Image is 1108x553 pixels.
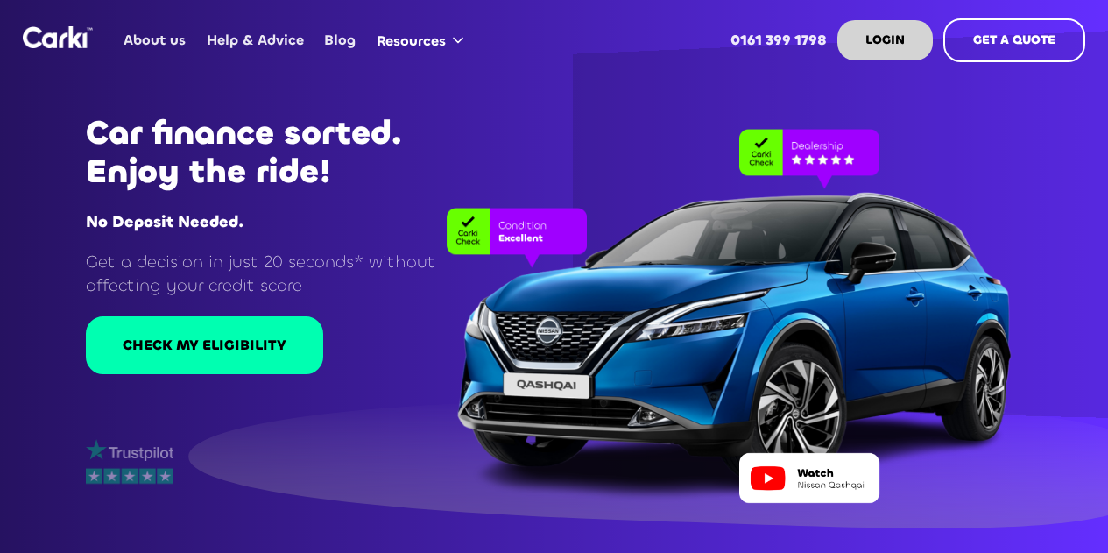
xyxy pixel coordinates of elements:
a: Blog [314,6,366,74]
div: Resources [377,32,446,51]
a: Help & Advice [196,6,314,74]
div: Resources [366,7,481,74]
a: LOGIN [837,20,933,60]
a: home [23,26,93,48]
a: CHECK MY ELIGIBILITY [86,316,323,374]
strong: GET A QUOTE [973,32,1055,48]
img: stars [86,468,173,485]
a: About us [114,6,196,74]
a: 0161 399 1798 [721,6,837,74]
strong: LOGIN [865,32,905,48]
strong: 0161 399 1798 [730,31,827,49]
h1: Car finance sorted. Enjoy the ride! [86,114,478,191]
img: Logo [23,26,93,48]
strong: No Deposit Needed. [86,211,243,232]
div: CHECK MY ELIGIBILITY [123,336,286,355]
a: GET A QUOTE [943,18,1085,62]
p: Get a decision in just 20 seconds* without affecting your credit score [86,250,478,298]
img: trustpilot [86,440,173,462]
